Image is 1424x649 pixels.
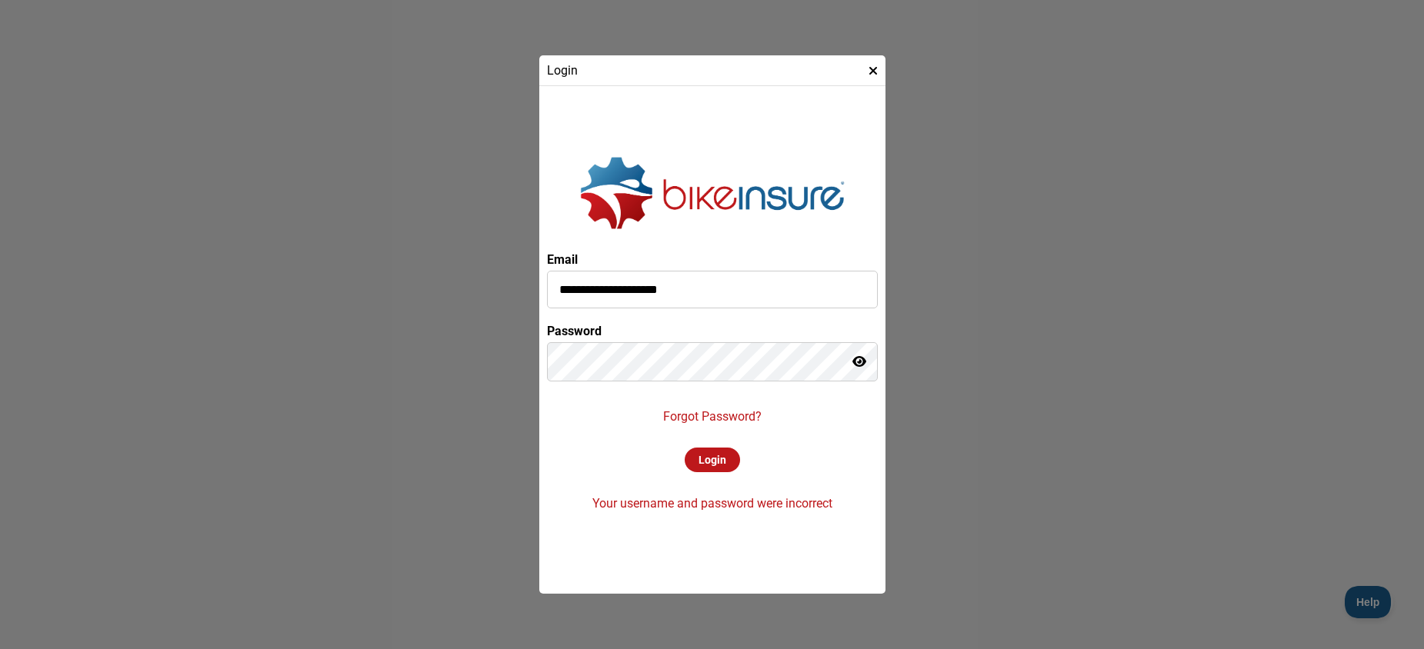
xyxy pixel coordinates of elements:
p: Your username and password were incorrect [592,496,832,511]
div: Login [539,55,885,86]
p: Forgot Password? [663,409,762,424]
div: Login [685,448,740,472]
label: Email [547,252,578,267]
label: Password [547,324,602,338]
